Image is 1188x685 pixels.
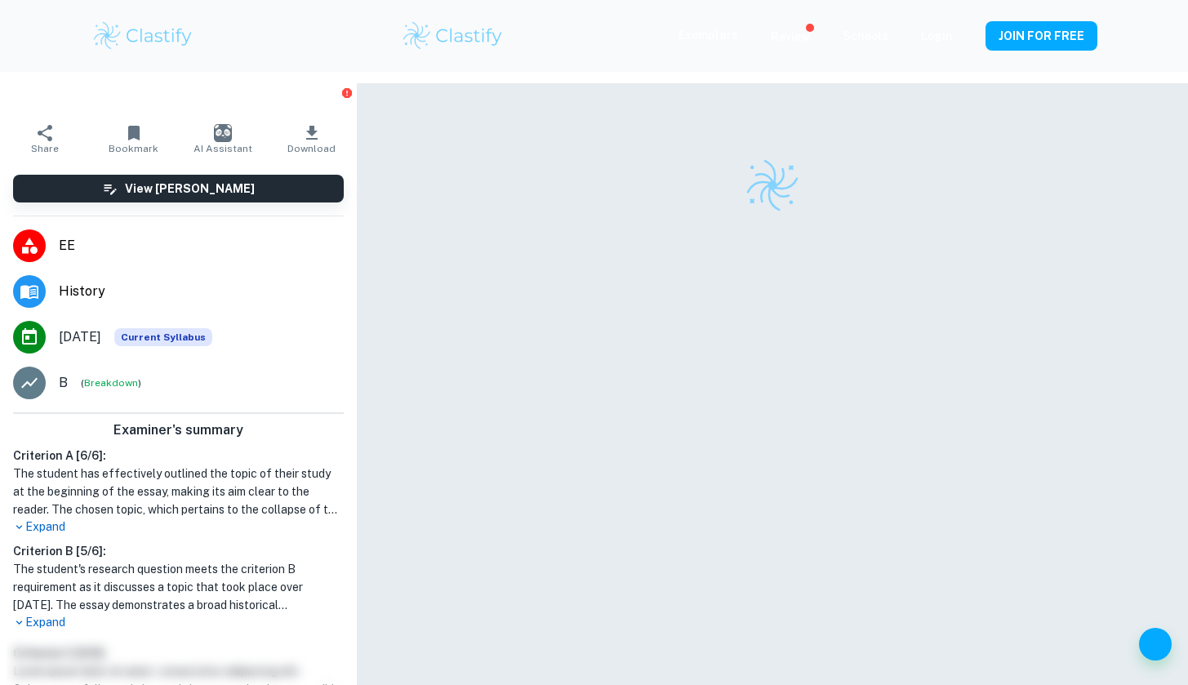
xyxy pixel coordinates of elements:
h1: The student has effectively outlined the topic of their study at the beginning of the essay, maki... [13,465,344,518]
span: Share [31,143,59,154]
h6: Criterion A [ 6 / 6 ]: [13,447,344,465]
span: Current Syllabus [114,328,212,346]
h6: View [PERSON_NAME] [125,180,255,198]
span: [DATE] [59,327,101,347]
button: Breakdown [84,376,138,390]
span: EE [59,236,344,256]
h1: The student's research question meets the criterion B requirement as it discusses a topic that to... [13,560,344,614]
img: AI Assistant [214,124,232,142]
span: Bookmark [109,143,158,154]
span: History [59,282,344,301]
button: Download [267,116,356,162]
img: Clastify logo [744,157,801,214]
a: Schools [843,29,888,42]
button: Report issue [341,87,354,99]
img: Clastify logo [91,20,195,52]
div: This exemplar is based on the current syllabus. Feel free to refer to it for inspiration/ideas wh... [114,328,212,346]
span: ( ) [81,376,141,391]
button: View [PERSON_NAME] [13,175,344,202]
h6: Criterion B [ 5 / 6 ]: [13,542,344,560]
span: Download [287,143,336,154]
a: Login [921,29,953,42]
p: B [59,373,68,393]
img: Clastify logo [401,20,505,52]
p: Expand [13,518,344,536]
button: Help and Feedback [1139,628,1172,661]
button: AI Assistant [178,116,267,162]
p: Expand [13,614,344,631]
p: Review [771,28,810,46]
span: AI Assistant [194,143,252,154]
p: Exemplars [679,26,738,44]
button: Bookmark [89,116,178,162]
h6: Examiner's summary [7,420,350,440]
button: JOIN FOR FREE [986,21,1097,51]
